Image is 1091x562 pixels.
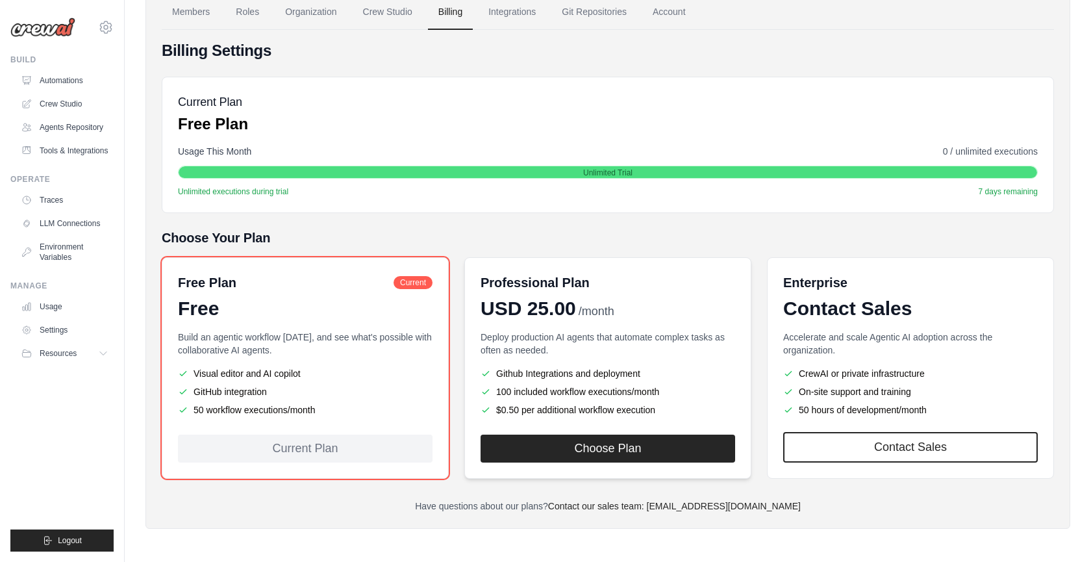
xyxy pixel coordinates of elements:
div: Operate [10,174,114,185]
a: Tools & Integrations [16,140,114,161]
button: Logout [10,530,114,552]
a: Automations [16,70,114,91]
span: Current [394,276,433,289]
a: Contact Sales [783,432,1038,463]
div: Manage [10,281,114,291]
li: 100 included workflow executions/month [481,385,735,398]
button: Choose Plan [481,435,735,463]
span: Unlimited executions during trial [178,186,288,197]
a: LLM Connections [16,213,114,234]
span: 7 days remaining [979,186,1038,197]
h6: Enterprise [783,274,1038,292]
a: Agents Repository [16,117,114,138]
a: Usage [16,296,114,317]
div: Build [10,55,114,65]
div: Current Plan [178,435,433,463]
button: Resources [16,343,114,364]
a: Contact our sales team: [EMAIL_ADDRESS][DOMAIN_NAME] [548,501,801,511]
span: USD 25.00 [481,297,576,320]
h6: Professional Plan [481,274,590,292]
span: Unlimited Trial [583,168,633,178]
div: Free [178,297,433,320]
h5: Current Plan [178,93,248,111]
span: Resources [40,348,77,359]
a: Settings [16,320,114,340]
p: Have questions about our plans? [162,500,1054,513]
h5: Choose Your Plan [162,229,1054,247]
span: Usage This Month [178,145,251,158]
a: Traces [16,190,114,211]
span: Logout [58,535,82,546]
h4: Billing Settings [162,40,1054,61]
li: GitHub integration [178,385,433,398]
p: Free Plan [178,114,248,134]
div: Contact Sales [783,297,1038,320]
h6: Free Plan [178,274,236,292]
li: 50 hours of development/month [783,403,1038,416]
p: Deploy production AI agents that automate complex tasks as often as needed. [481,331,735,357]
li: Github Integrations and deployment [481,367,735,380]
li: 50 workflow executions/month [178,403,433,416]
li: $0.50 per additional workflow execution [481,403,735,416]
span: /month [579,303,614,320]
li: On-site support and training [783,385,1038,398]
a: Environment Variables [16,236,114,268]
p: Accelerate and scale Agentic AI adoption across the organization. [783,331,1038,357]
li: Visual editor and AI copilot [178,367,433,380]
span: 0 / unlimited executions [943,145,1038,158]
p: Build an agentic workflow [DATE], and see what's possible with collaborative AI agents. [178,331,433,357]
li: CrewAI or private infrastructure [783,367,1038,380]
a: Crew Studio [16,94,114,114]
iframe: Chat Widget [1026,500,1091,562]
img: Logo [10,18,75,37]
